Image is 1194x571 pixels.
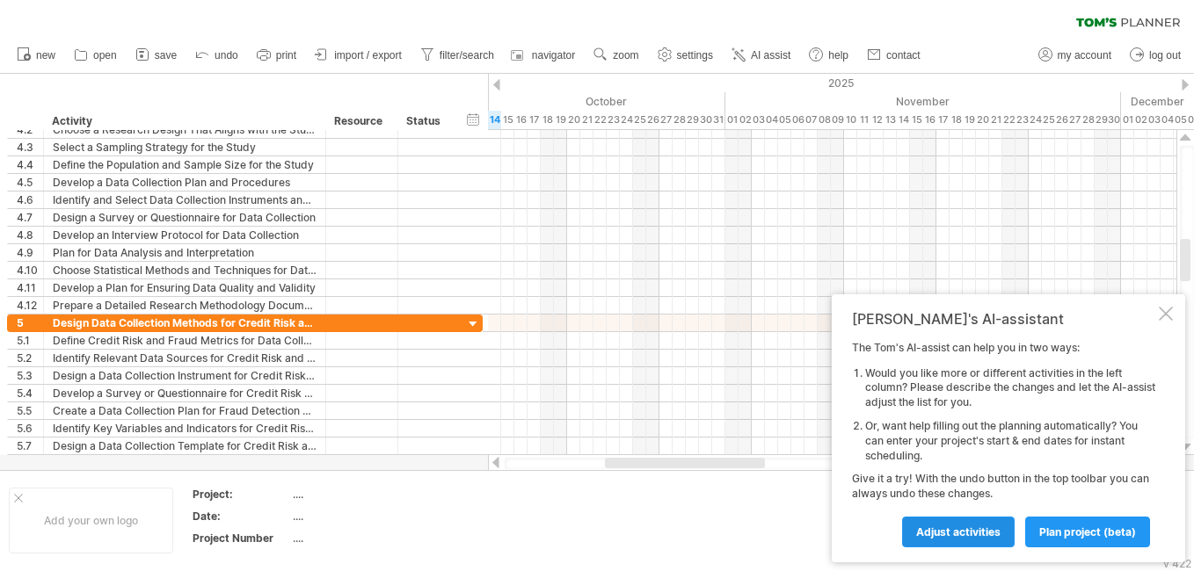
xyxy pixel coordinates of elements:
div: Tuesday, 14 October 2025 [488,111,501,129]
div: Define Credit Risk and Fraud Metrics for Data Collection [53,332,317,349]
div: Develop a Data Collection Plan and Procedures [53,174,317,191]
div: The Tom's AI-assist can help you in two ways: Give it a try! With the undo button in the top tool... [852,341,1155,546]
div: Wednesday, 12 November 2025 [870,111,884,129]
div: Create a Data Collection Plan for Fraud Detection and Prevention [53,402,317,419]
div: Project: [193,487,289,502]
div: Identify and Select Data Collection Instruments and Tools [53,192,317,208]
a: print [252,44,302,67]
span: import / export [334,49,402,61]
a: Adjust activities [902,517,1015,547]
div: Tuesday, 25 November 2025 [1042,111,1055,129]
div: Monday, 27 October 2025 [659,111,673,129]
a: help [804,44,854,67]
span: log out [1149,49,1181,61]
div: Sunday, 9 November 2025 [831,111,844,129]
div: Monday, 1 December 2025 [1121,111,1134,129]
span: contact [886,49,921,61]
span: settings [677,49,713,61]
div: Choose Statistical Methods and Techniques for Data Analysis [53,262,317,278]
div: Sunday, 26 October 2025 [646,111,659,129]
div: 4.12 [17,297,43,314]
div: 4.8 [17,227,43,243]
div: [PERSON_NAME]'s AI-assistant [852,310,1155,328]
div: Develop a Plan for Ensuring Data Quality and Validity [53,279,317,296]
div: Define the Population and Sample Size for the Study [53,156,317,173]
span: help [828,49,848,61]
div: Friday, 21 November 2025 [989,111,1002,129]
div: Sunday, 30 November 2025 [1108,111,1121,129]
div: Friday, 5 December 2025 [1174,111,1187,129]
div: Tuesday, 11 November 2025 [857,111,870,129]
div: Saturday, 15 November 2025 [910,111,923,129]
div: Sunday, 19 October 2025 [554,111,567,129]
a: log out [1125,44,1186,67]
div: 4.10 [17,262,43,278]
div: 5 [17,314,43,331]
div: Design a Data Collection Instrument for Credit Risk Assessment [53,367,317,384]
div: Monday, 10 November 2025 [844,111,857,129]
div: Friday, 17 October 2025 [528,111,541,129]
div: Saturday, 1 November 2025 [725,111,739,129]
div: Wednesday, 19 November 2025 [963,111,976,129]
div: Friday, 28 November 2025 [1081,111,1095,129]
div: Thursday, 27 November 2025 [1068,111,1081,129]
div: Monday, 20 October 2025 [567,111,580,129]
div: .... [293,487,440,502]
a: zoom [589,44,644,67]
span: new [36,49,55,61]
div: Thursday, 23 October 2025 [607,111,620,129]
span: my account [1058,49,1111,61]
div: 4.3 [17,139,43,155]
div: Activity [52,112,316,130]
a: new [12,44,61,67]
div: Monday, 24 November 2025 [1029,111,1042,129]
div: Plan for Data Analysis and Interpretation [53,244,317,261]
div: Resource [334,112,388,130]
div: Identify Key Variables and Indicators for Credit Risk and Fraud Analysis [53,420,317,437]
div: 5.1 [17,332,43,349]
li: Or, want help filling out the planning automatically? You can enter your project's start & end da... [865,419,1155,463]
div: v 422 [1163,557,1191,570]
a: settings [653,44,718,67]
a: AI assist [727,44,796,67]
div: Wednesday, 29 October 2025 [686,111,699,129]
span: print [276,49,296,61]
div: Date: [193,509,289,524]
div: Saturday, 25 October 2025 [633,111,646,129]
div: Friday, 14 November 2025 [897,111,910,129]
div: Tuesday, 4 November 2025 [765,111,778,129]
div: Thursday, 13 November 2025 [884,111,897,129]
div: Wednesday, 22 October 2025 [593,111,607,129]
div: October 2025 [317,92,725,111]
div: 4.11 [17,279,43,296]
div: Tuesday, 21 October 2025 [580,111,593,129]
div: Sunday, 2 November 2025 [739,111,752,129]
a: contact [863,44,926,67]
span: save [155,49,177,61]
div: Thursday, 6 November 2025 [791,111,804,129]
div: 4.6 [17,192,43,208]
div: Saturday, 18 October 2025 [541,111,554,129]
li: Would you like more or different activities in the left column? Please describe the changes and l... [865,366,1155,410]
a: open [69,44,122,67]
span: open [93,49,117,61]
div: Thursday, 16 October 2025 [514,111,528,129]
a: navigator [508,44,580,67]
div: 4.5 [17,174,43,191]
span: plan project (beta) [1039,525,1136,538]
div: Thursday, 30 October 2025 [699,111,712,129]
div: Tuesday, 2 December 2025 [1134,111,1147,129]
div: Thursday, 20 November 2025 [976,111,989,129]
span: Adjust activities [916,525,1001,538]
span: AI assist [751,49,790,61]
div: 5.4 [17,385,43,401]
div: 4.4 [17,156,43,173]
div: Thursday, 4 December 2025 [1161,111,1174,129]
div: Saturday, 22 November 2025 [1002,111,1016,129]
a: my account [1034,44,1117,67]
a: save [131,44,182,67]
div: 5.7 [17,437,43,454]
div: Identify Relevant Data Sources for Credit Risk and Fraud Analysis [53,350,317,366]
div: Design a Data Collection Template for Credit Risk and Fraud Data [53,437,317,454]
a: plan project (beta) [1025,517,1150,547]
